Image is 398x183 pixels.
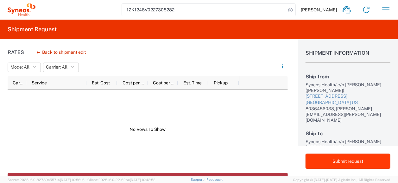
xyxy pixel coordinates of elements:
div: Syneos Health/ c/o [PERSON_NAME] ([PERSON_NAME]) [306,139,390,150]
span: Mode: All [10,64,29,70]
span: Service [32,80,47,85]
span: Server: 2025.16.0-82789e55714 [8,178,85,182]
div: Syneos Health/ c/o [PERSON_NAME] ([PERSON_NAME]) [306,82,390,93]
h2: Ship from [306,74,390,80]
span: Est. Cost [92,80,110,85]
span: [DATE] 10:42:52 [130,178,155,182]
span: Carrier [13,80,24,85]
h2: Shipment Request [8,26,57,33]
span: Cost per Mile [153,80,176,85]
div: 8036456038, [PERSON_NAME][EMAIL_ADDRESS][PERSON_NAME][DOMAIN_NAME] [306,106,390,123]
span: Pickup [214,80,228,85]
span: Client: 2025.16.0-22162be [87,178,155,182]
span: Cost per Mile [123,80,145,85]
button: Carrier: All [43,63,79,72]
span: Carrier: All [46,64,67,70]
a: Support [191,178,206,181]
h1: Rates [8,49,24,55]
span: Copyright © [DATE]-[DATE] Agistix Inc., All Rights Reserved [293,177,390,183]
a: Feedback [206,178,223,181]
h1: Shipment Information [306,50,390,63]
span: [DATE] 10:56:16 [60,178,85,182]
span: Est. Time [183,80,202,85]
button: Submit request [306,154,390,169]
input: Shipment, tracking or reference number [122,4,286,16]
div: [STREET_ADDRESS] [306,93,390,100]
a: [STREET_ADDRESS][GEOGRAPHIC_DATA] US [306,93,390,106]
button: Mode: All [8,63,41,72]
button: Back to shipment edit [32,47,91,58]
span: [PERSON_NAME] [301,7,337,13]
div: [GEOGRAPHIC_DATA] US [306,100,390,106]
h2: Ship to [306,131,390,137]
